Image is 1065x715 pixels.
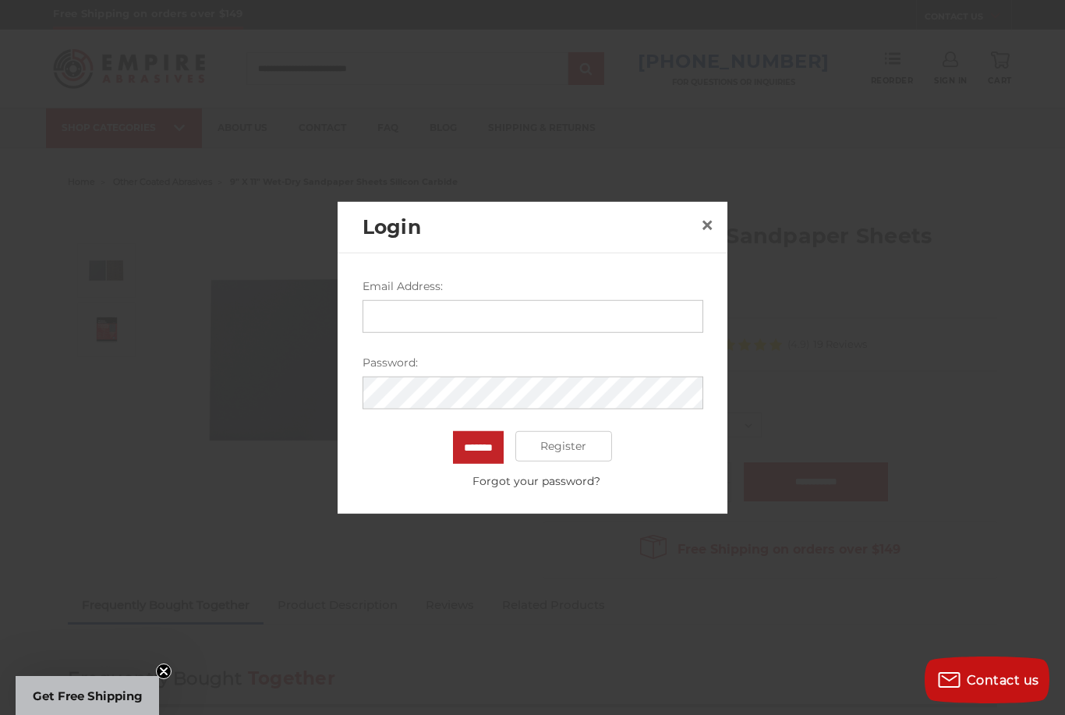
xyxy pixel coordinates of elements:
span: × [700,210,714,240]
h2: Login [363,212,695,242]
a: Register [515,430,613,462]
span: Get Free Shipping [33,688,143,703]
label: Password: [363,354,703,370]
button: Close teaser [156,664,172,679]
a: Forgot your password? [370,473,702,489]
a: Close [695,213,720,238]
label: Email Address: [363,278,703,294]
div: Get Free ShippingClose teaser [16,676,159,715]
span: Contact us [967,673,1039,688]
button: Contact us [925,657,1049,703]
